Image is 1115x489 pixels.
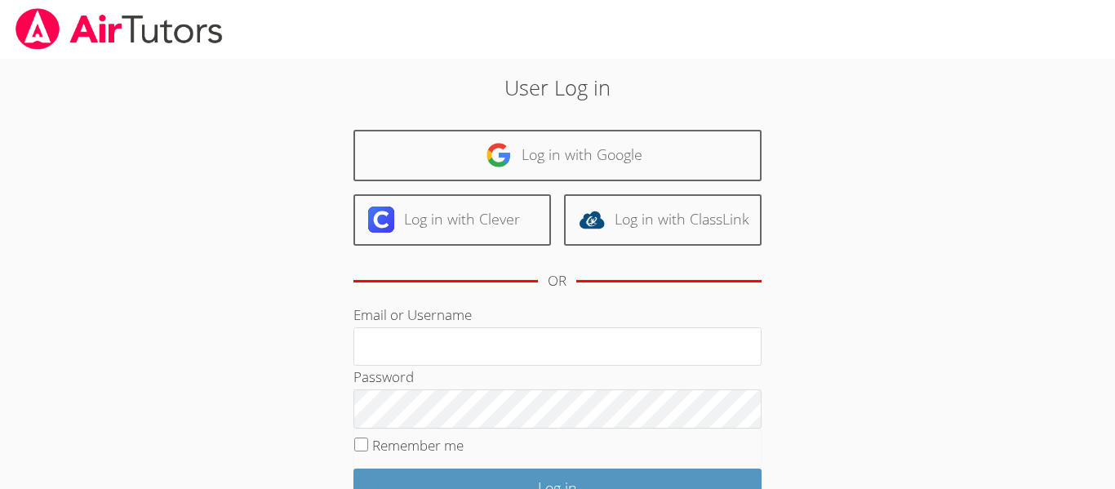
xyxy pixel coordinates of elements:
div: OR [548,269,566,293]
label: Remember me [372,436,464,455]
a: Log in with ClassLink [564,194,762,246]
a: Log in with Google [353,130,762,181]
label: Email or Username [353,305,472,324]
label: Password [353,367,414,386]
img: airtutors_banner-c4298cdbf04f3fff15de1276eac7730deb9818008684d7c2e4769d2f7ddbe033.png [14,8,224,50]
img: google-logo-50288ca7cdecda66e5e0955fdab243c47b7ad437acaf1139b6f446037453330a.svg [486,142,512,168]
a: Log in with Clever [353,194,551,246]
img: classlink-logo-d6bb404cc1216ec64c9a2012d9dc4662098be43eaf13dc465df04b49fa7ab582.svg [579,207,605,233]
img: clever-logo-6eab21bc6e7a338710f1a6ff85c0baf02591cd810cc4098c63d3a4b26e2feb20.svg [368,207,394,233]
h2: User Log in [256,72,859,103]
